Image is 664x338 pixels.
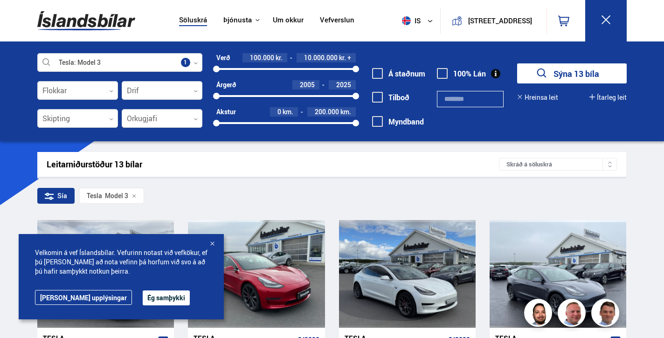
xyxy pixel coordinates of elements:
[315,107,339,116] span: 200.000
[35,290,132,305] a: [PERSON_NAME] upplýsingar
[446,7,541,34] a: [STREET_ADDRESS]
[37,188,75,204] div: Sía
[340,108,351,116] span: km.
[250,53,274,62] span: 100.000
[339,54,346,62] span: kr.
[143,290,190,305] button: Ég samþykki
[304,53,338,62] span: 10.000.000
[320,16,354,26] a: Vefverslun
[398,7,440,34] button: is
[216,81,236,89] div: Árgerð
[437,69,486,78] label: 100% Lán
[87,192,128,200] span: Model 3
[372,69,425,78] label: Á staðnum
[300,80,315,89] span: 2005
[336,80,351,89] span: 2025
[216,108,236,116] div: Akstur
[87,192,102,200] div: Tesla
[347,54,351,62] span: +
[47,159,499,169] div: Leitarniðurstöður 13 bílar
[559,300,587,328] img: siFngHWaQ9KaOqBr.png
[372,117,424,126] label: Myndband
[517,63,627,83] button: Sýna 13 bíla
[283,108,293,116] span: km.
[277,107,281,116] span: 0
[589,94,627,101] button: Ítarleg leit
[216,54,230,62] div: Verð
[37,6,135,36] img: G0Ugv5HjCgRt.svg
[526,300,553,328] img: nhp88E3Fdnt1Opn2.png
[517,94,558,101] button: Hreinsa leit
[398,16,422,25] span: is
[273,16,304,26] a: Um okkur
[402,16,411,25] img: svg+xml;base64,PHN2ZyB4bWxucz0iaHR0cDovL3d3dy53My5vcmcvMjAwMC9zdmciIHdpZHRoPSI1MTIiIGhlaWdodD0iNT...
[179,16,207,26] a: Söluskrá
[466,17,534,25] button: [STREET_ADDRESS]
[499,158,617,171] div: Skráð á söluskrá
[372,93,409,102] label: Tilboð
[223,16,252,25] button: Þjónusta
[35,248,207,276] span: Velkomin á vef Íslandsbílar. Vefurinn notast við vefkökur, ef þú [PERSON_NAME] að nota vefinn þá ...
[276,54,283,62] span: kr.
[7,4,35,32] button: Opna LiveChat spjallviðmót
[593,300,621,328] img: FbJEzSuNWCJXmdc-.webp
